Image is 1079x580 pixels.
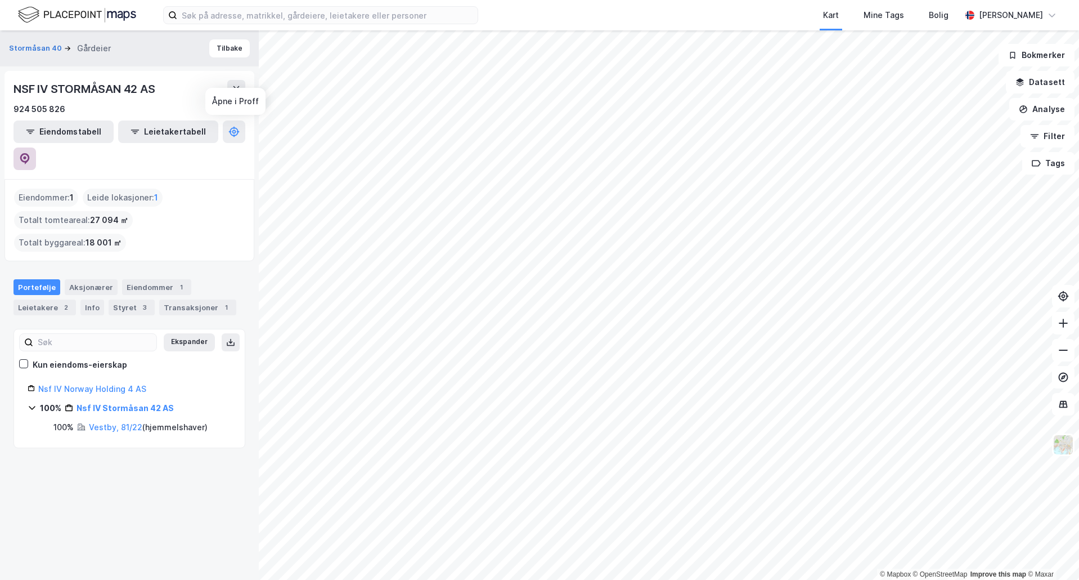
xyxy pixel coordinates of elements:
input: Søk [33,334,156,351]
div: 1 [221,302,232,313]
div: Eiendommer : [14,189,78,207]
button: Datasett [1006,71,1074,93]
span: 1 [154,191,158,204]
div: Totalt tomteareal : [14,211,133,229]
div: NSF IV STORMÅSAN 42 AS [14,80,158,98]
a: OpenStreetMap [913,570,968,578]
iframe: Chat Widget [1023,526,1079,580]
div: Mine Tags [864,8,904,22]
div: Leietakere [14,300,76,315]
button: Stormåsan 40 [9,43,64,54]
div: Aksjonærer [65,279,118,295]
div: 100% [40,401,61,415]
span: 27 094 ㎡ [90,213,128,227]
div: Totalt byggareal : [14,234,126,252]
span: 1 [70,191,74,204]
button: Filter [1020,125,1074,148]
button: Ekspander [164,333,215,351]
div: 1 [176,282,187,293]
div: Eiendommer [122,279,191,295]
div: Bolig [929,8,948,22]
div: 924 505 826 [14,102,65,116]
div: 2 [60,302,71,313]
div: Transaksjoner [159,300,236,315]
input: Søk på adresse, matrikkel, gårdeiere, leietakere eller personer [177,7,478,24]
button: Leietakertabell [118,121,218,143]
div: Kun eiendoms-eierskap [33,358,127,372]
div: Gårdeier [77,42,111,55]
div: 100% [53,421,74,434]
div: Info [80,300,104,315]
a: Improve this map [970,570,1026,578]
div: 3 [139,302,150,313]
a: Nsf IV Norway Holding 4 AS [38,384,146,394]
button: Bokmerker [999,44,1074,66]
div: ( hjemmelshaver ) [89,421,208,434]
div: [PERSON_NAME] [979,8,1043,22]
div: Styret [109,300,155,315]
button: Tilbake [209,39,250,57]
button: Analyse [1009,98,1074,121]
div: Kart [823,8,839,22]
a: Mapbox [880,570,911,578]
a: Vestby, 81/22 [89,422,142,432]
div: Leide lokasjoner : [83,189,163,207]
span: 18 001 ㎡ [86,236,122,249]
img: Z [1053,434,1074,456]
button: Eiendomstabell [14,121,114,143]
img: logo.f888ab2527a4732fd821a326f86c7f29.svg [18,5,136,25]
button: Tags [1022,152,1074,175]
a: Nsf IV Stormåsan 42 AS [77,403,174,413]
div: Portefølje [14,279,60,295]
